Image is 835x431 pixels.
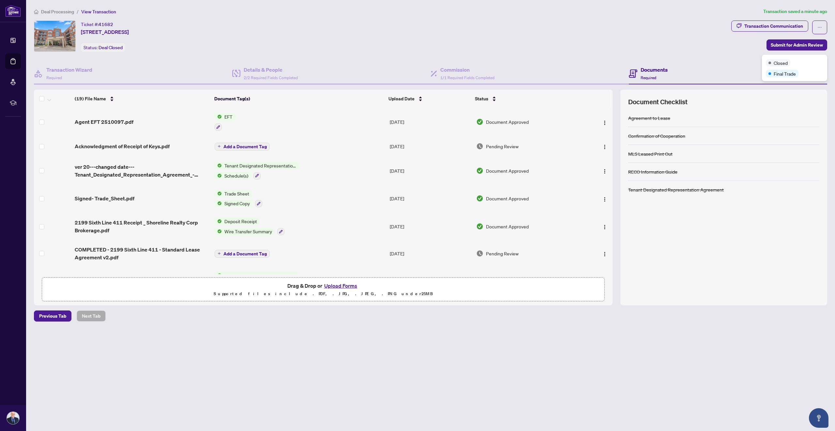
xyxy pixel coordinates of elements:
button: Logo [600,141,610,151]
img: Status Icon [215,113,222,120]
span: Signed Copy [222,200,252,207]
span: Acknowledgment of Receipt of Keys.pdf [75,142,170,150]
span: Commission Statement Sent to Listing Brokerage [222,272,299,279]
button: Status IconTrade SheetStatus IconSigned Copy [215,190,262,208]
span: Schedule(s) [222,172,251,179]
button: Status IconEFT [215,113,235,131]
img: Logo [602,224,607,230]
img: Status Icon [215,162,222,169]
img: Profile Icon [7,412,19,424]
th: (19) File Name [72,90,212,108]
article: Transaction saved a minute ago [763,8,827,15]
span: Document Approved [486,195,529,202]
span: Tenant Designated Representation Agreement [222,162,299,169]
img: IMG-W12223708_1.jpg [34,21,75,51]
img: Status Icon [215,172,222,179]
td: [DATE] [387,266,474,295]
span: Required [641,75,656,80]
button: Add a Document Tag [215,249,270,258]
button: Add a Document Tag [215,142,270,151]
img: Status Icon [215,200,222,207]
li: / [77,8,79,15]
span: Deal Closed [99,45,123,50]
h4: Details & People [244,66,298,74]
button: Open asap [809,408,828,428]
span: Agent EFT 2510097.pdf [75,118,133,126]
span: 1/1 Required Fields Completed [440,75,494,80]
div: Tenant Designated Representation Agreement [628,186,724,193]
img: Status Icon [215,228,222,235]
span: plus [218,145,221,148]
span: Closed [774,59,788,66]
button: Transaction Communication [731,21,808,32]
div: Status: [81,43,125,52]
p: Supported files include .PDF, .JPG, .JPEG, .PNG under 25 MB [46,290,600,298]
span: Trade Sheet [222,190,252,197]
button: Add a Document Tag [215,143,270,151]
span: Document Approved [486,118,529,125]
img: Document Status [476,250,483,257]
button: Logo [600,193,610,204]
span: home [34,9,38,14]
div: RECO Information Guide [628,168,677,175]
h4: Commission [440,66,494,74]
button: Logo [600,117,610,127]
span: ellipsis [817,25,822,30]
div: Confirmation of Cooperation [628,132,685,139]
span: Add a Document Tag [223,251,267,256]
span: 2199 Sixth Line 411 Receipt _ Shoreline Realty Corp Brokerage.pdf [75,219,209,234]
img: Logo [602,120,607,125]
img: Logo [602,169,607,174]
span: plus [218,252,221,255]
span: Status [475,95,488,102]
span: Deposit Receipt [222,218,260,225]
th: Document Tag(s) [212,90,386,108]
button: Add a Document Tag [215,250,270,258]
td: [DATE] [387,108,474,136]
span: View Transaction [81,9,116,15]
img: Logo [602,144,607,150]
span: Submit for Admin Review [771,40,823,50]
button: Logo [600,165,610,176]
img: Logo [602,197,607,202]
span: [STREET_ADDRESS] [81,28,129,36]
span: Signed- Trade_Sheet.pdf [75,194,134,202]
button: Logo [600,248,610,259]
span: Document Approved [486,223,529,230]
span: 2/2 Required Fields Completed [244,75,298,80]
span: Pending Review [486,250,519,257]
td: [DATE] [387,185,474,213]
span: Pending Review [486,143,519,150]
img: Document Status [476,118,483,125]
button: Previous Tab [34,310,71,322]
img: Document Status [476,167,483,174]
span: EFT [222,113,235,120]
img: Document Status [476,195,483,202]
td: [DATE] [387,240,474,266]
span: Final Trade [774,70,796,77]
span: ver 20---changed date---Tenant_Designated_Representation_Agreement_-_PropTx-[PERSON_NAME].pdf [75,163,209,179]
span: Drag & Drop orUpload FormsSupported files include .PDF, .JPG, .JPEG, .PNG under25MB [42,278,604,302]
h4: Documents [641,66,668,74]
img: Document Status [476,223,483,230]
span: Document Checklist [628,97,688,107]
button: Upload Forms [322,281,359,290]
div: Ticket #: [81,21,113,28]
span: Deal Processing [41,9,74,15]
span: COMPLETED - 2199 Sixth Line 411 - Standard Lease Agreement v2.pdf [75,246,209,261]
span: (19) File Name [75,95,106,102]
td: [DATE] [387,212,474,240]
h4: Transaction Wizard [46,66,92,74]
button: Status IconTenant Designated Representation AgreementStatus IconSchedule(s) [215,162,299,180]
div: Agreement to Lease [628,114,670,122]
span: Add a Document Tag [223,144,267,149]
button: Status IconDeposit ReceiptStatus IconWire Transfer Summary [215,218,284,235]
img: Logo [602,251,607,257]
span: Required [46,75,62,80]
img: Status Icon [215,272,222,279]
span: Upload Date [388,95,415,102]
div: MLS Leased Print Out [628,150,673,157]
button: Logo [600,221,610,232]
span: Drag & Drop or [287,281,359,290]
img: Status Icon [215,190,222,197]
